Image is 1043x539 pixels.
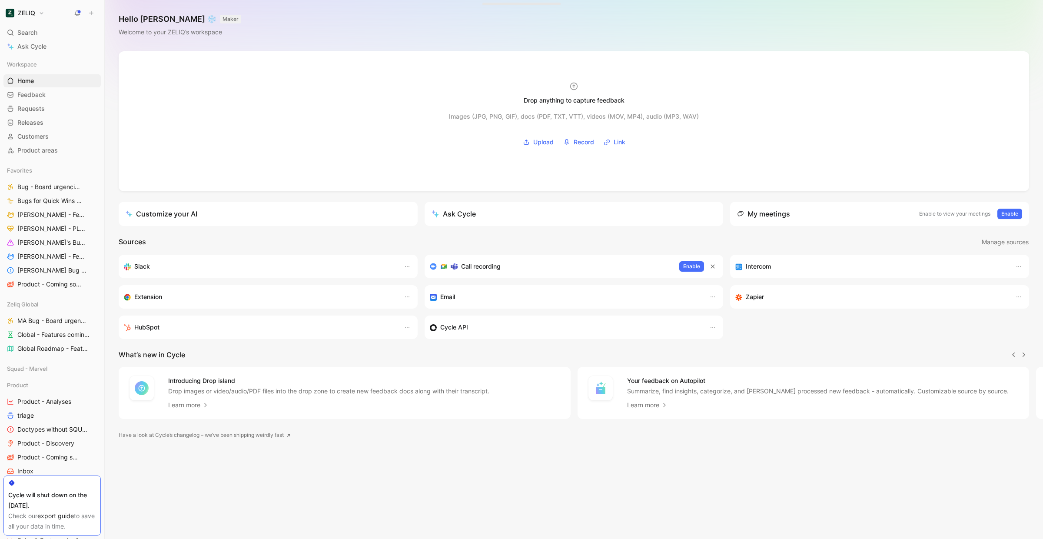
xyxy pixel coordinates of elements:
[17,411,34,420] span: triage
[168,376,489,386] h4: Introducing Drop island
[449,111,699,122] div: Images (JPG, PNG, GIF), docs (PDF, TXT, VTT), videos (MOV, MP4), audio (MP3, WAV)
[3,40,101,53] a: Ask Cycle
[1001,210,1018,218] span: Enable
[3,362,101,375] div: Squad - Marvel
[3,74,101,87] a: Home
[124,292,395,302] div: Capture feedback from anywhere on the web
[17,77,34,85] span: Home
[737,209,790,219] div: My meetings
[17,132,49,141] span: Customers
[3,395,101,408] a: Product - Analyses
[17,104,45,113] span: Requests
[7,60,37,69] span: Workspace
[134,322,159,333] h3: HubSpot
[17,238,88,247] span: [PERSON_NAME]'s Bug - Board urgencies
[17,467,33,476] span: Inbox
[3,88,101,101] a: Feedback
[17,146,58,155] span: Product areas
[17,344,89,353] span: Global Roadmap - Features
[3,130,101,143] a: Customers
[119,27,241,37] div: Welcome to your ZELIQ’s workspace
[124,261,395,272] div: Sync your customers, send feedback and get updates in Slack
[614,137,625,147] span: Link
[3,379,101,392] div: Product
[17,252,88,261] span: [PERSON_NAME] - Feedback customers
[17,280,83,289] span: Product - Coming soon
[3,144,101,157] a: Product areas
[134,292,162,302] h3: Extension
[430,322,701,333] div: Sync customers & send feedback from custom sources. Get inspired by our favorite use case
[17,118,43,127] span: Releases
[7,381,28,389] span: Product
[679,261,704,272] button: Enable
[7,364,47,373] span: Squad - Marvel
[17,330,90,339] span: Global - Features coming soon
[440,322,468,333] h3: Cycle API
[8,490,96,511] div: Cycle will shut down on the [DATE].
[683,262,700,271] span: Enable
[3,423,101,436] a: Doctypes without SQUAD
[17,27,37,38] span: Search
[17,316,89,325] span: MA Bug - Board urgencies
[425,202,724,226] button: Ask Cycle
[981,236,1029,248] button: Manage sources
[746,292,764,302] h3: Zapier
[533,137,554,147] span: Upload
[126,209,197,219] div: Customize your AI
[3,26,101,39] div: Search
[3,180,101,193] a: Bug - Board urgencies
[735,292,1006,302] div: Capture feedback from thousands of sources with Zapier (survey results, recordings, sheets, etc).
[17,224,86,233] span: [PERSON_NAME] - PLG feedbacks
[17,453,79,462] span: Product - Coming soon
[37,512,74,519] a: export guide
[524,95,624,106] div: Drop anything to capture feedback
[746,261,771,272] h3: Intercom
[119,431,291,439] a: Have a look at Cycle’s changelog – we’ve been shipping weirdly fast
[220,15,241,23] button: MAKER
[17,196,84,206] span: Bugs for Quick Wins days
[6,9,14,17] img: ZELIQ
[601,136,628,149] button: Link
[461,261,501,272] h3: Call recording
[3,298,101,311] div: Zeliq Global
[119,236,146,248] h2: Sources
[3,116,101,129] a: Releases
[119,349,185,360] h2: What’s new in Cycle
[982,237,1029,247] span: Manage sources
[997,209,1022,219] button: Enable
[119,14,241,24] h1: Hello [PERSON_NAME] ❄️
[432,209,476,219] div: Ask Cycle
[17,41,47,52] span: Ask Cycle
[119,202,418,226] a: Customize your AI
[919,210,990,218] p: Enable to view your meetings
[430,261,673,272] div: Record & transcribe meetings from Zoom, Meet & Teams.
[17,397,71,406] span: Product - Analyses
[3,194,101,207] a: Bugs for Quick Wins days
[3,465,101,478] a: Inbox
[17,425,89,434] span: Doctypes without SQUAD
[3,164,101,177] div: Favorites
[17,183,83,192] span: Bug - Board urgencies
[3,7,47,19] button: ZELIQZELIQ
[3,409,101,422] a: triage
[168,387,489,396] p: Drop images or video/audio/PDF files into the drop zone to create new feedback docs along with th...
[574,137,594,147] span: Record
[3,328,101,341] a: Global - Features coming soon
[3,298,101,355] div: Zeliq GlobalMA Bug - Board urgenciesGlobal - Features coming soonGlobal Roadmap - Features
[3,236,101,249] a: [PERSON_NAME]'s Bug - Board urgencies
[627,376,1009,386] h4: Your feedback on Autopilot
[440,292,455,302] h3: Email
[3,362,101,378] div: Squad - Marvel
[3,342,101,355] a: Global Roadmap - Features
[17,90,46,99] span: Feedback
[17,439,74,448] span: Product - Discovery
[3,58,101,71] div: Workspace
[134,261,150,272] h3: Slack
[3,437,101,450] a: Product - Discovery
[520,136,557,149] button: Upload
[3,250,101,263] a: [PERSON_NAME] - Feedback customers
[430,292,701,302] div: Forward emails to your feedback inbox
[3,451,101,464] a: Product - Coming soon
[17,266,88,275] span: [PERSON_NAME] Bug - Board urgencies
[627,387,1009,396] p: Summarize, find insights, categorize, and [PERSON_NAME] processed new feedback - automatically. C...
